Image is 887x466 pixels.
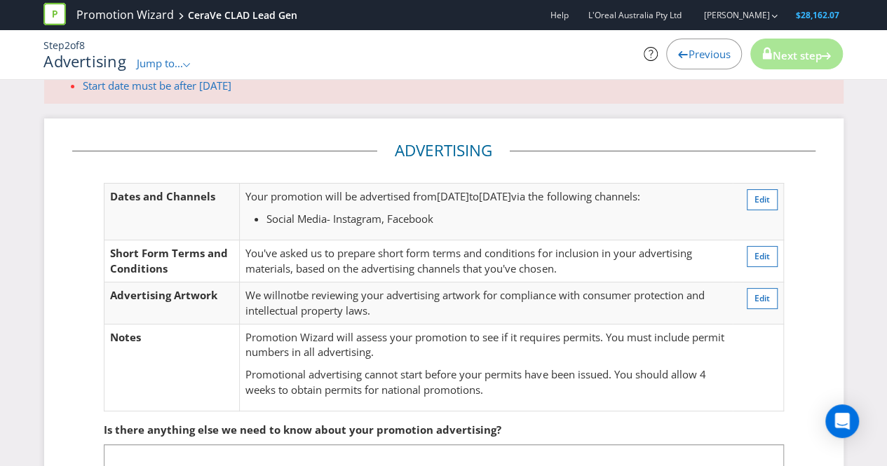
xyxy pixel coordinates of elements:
span: $28,162.07 [795,9,839,21]
button: Edit [747,246,778,267]
td: Dates and Channels [104,184,240,240]
span: L'Oreal Australia Pty Ltd [588,9,681,21]
span: Social Media [266,212,327,226]
span: Edit [754,193,770,205]
span: - Instagram, Facebook [327,212,433,226]
span: to [469,189,479,203]
div: Open Intercom Messenger [825,404,859,438]
span: via the following channels: [511,189,639,203]
span: [DATE] [479,189,511,203]
a: [PERSON_NAME] [689,9,769,21]
div: CeraVe CLAD Lead Gen [188,8,297,22]
span: Jump to... [137,56,183,70]
button: Edit [747,189,778,210]
p: Promotion Wizard will assess your promotion to see if it requires permits. You must include permi... [245,330,726,360]
span: of [70,39,79,52]
span: Previous [688,47,730,61]
span: Next step [772,48,821,62]
td: Short Form Terms and Conditions [104,240,240,282]
span: Your promotion will be advertised from [245,189,437,203]
span: be reviewing your advertising artwork for compliance with consumer protection and intellectual pr... [245,288,704,317]
span: 8 [79,39,85,52]
span: 2 [65,39,70,52]
span: [DATE] [437,189,469,203]
span: Edit [754,250,770,262]
span: Step [43,39,65,52]
span: not [280,288,297,302]
p: Promotional advertising cannot start before your permits have been issued. You should allow 4 wee... [245,367,726,397]
td: Notes [104,324,240,411]
span: You've asked us to prepare short form terms and conditions for inclusion in your advertising mate... [245,246,691,275]
td: Advertising Artwork [104,282,240,324]
a: Help [550,9,568,21]
span: We will [245,288,280,302]
legend: Advertising [377,139,510,162]
h1: Advertising [43,53,126,69]
a: Promotion Wizard [76,7,174,23]
span: Edit [754,292,770,304]
button: Edit [747,288,778,309]
span: Is there anything else we need to know about your promotion advertising? [104,423,501,437]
